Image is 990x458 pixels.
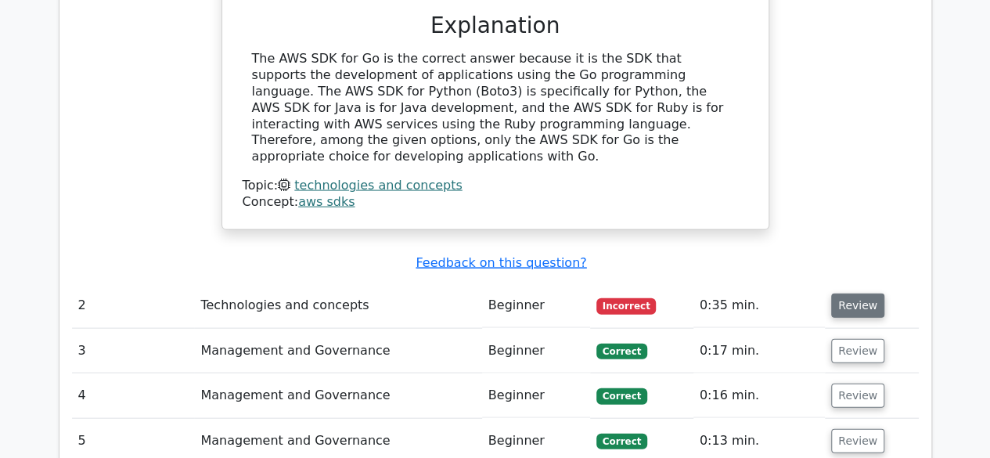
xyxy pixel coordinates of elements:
[831,384,884,408] button: Review
[693,373,825,418] td: 0:16 min.
[294,178,462,193] a: technologies and concepts
[252,51,739,165] div: The AWS SDK for Go is the correct answer because it is the SDK that supports the development of a...
[831,294,884,318] button: Review
[72,283,195,328] td: 2
[194,329,481,373] td: Management and Governance
[416,255,586,270] a: Feedback on this question?
[596,434,647,449] span: Correct
[596,344,647,359] span: Correct
[194,373,481,418] td: Management and Governance
[596,388,647,404] span: Correct
[831,429,884,453] button: Review
[72,329,195,373] td: 3
[482,283,590,328] td: Beginner
[298,194,355,209] a: aws sdks
[243,194,748,211] div: Concept:
[482,329,590,373] td: Beginner
[831,339,884,363] button: Review
[72,373,195,418] td: 4
[693,329,825,373] td: 0:17 min.
[482,373,590,418] td: Beginner
[252,13,739,39] h3: Explanation
[596,298,657,314] span: Incorrect
[243,178,748,194] div: Topic:
[693,283,825,328] td: 0:35 min.
[194,283,481,328] td: Technologies and concepts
